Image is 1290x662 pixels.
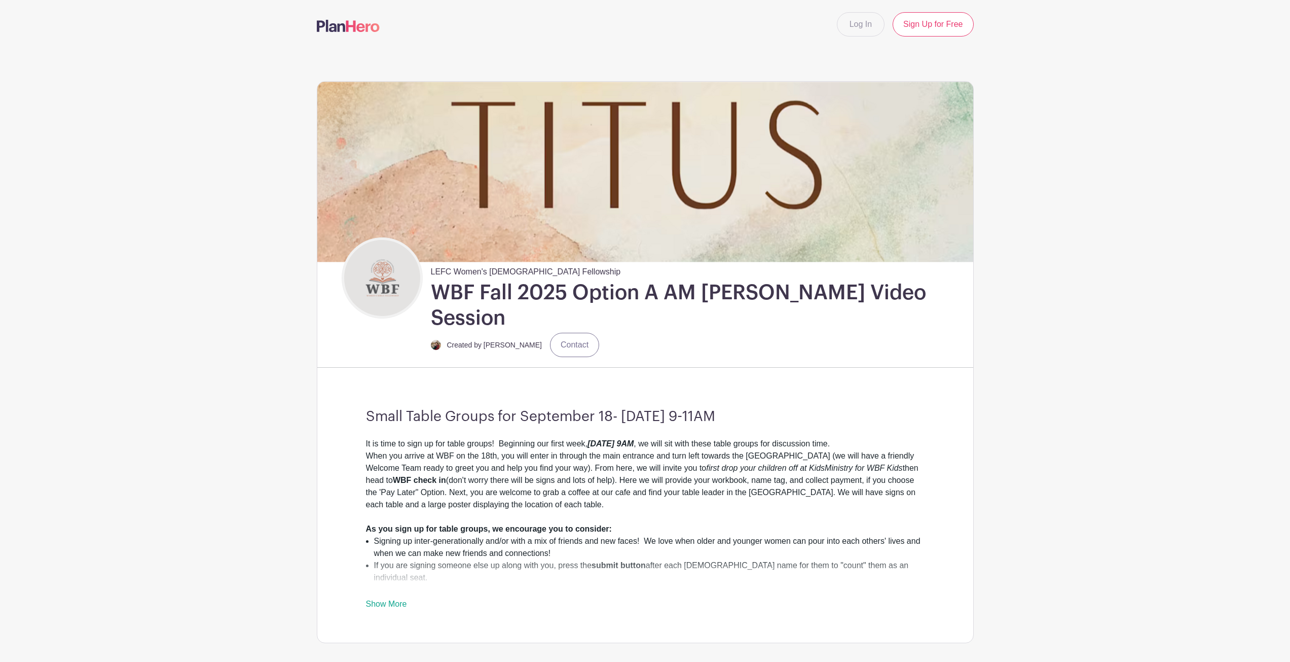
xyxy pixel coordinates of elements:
[431,280,969,331] h1: WBF Fall 2025 Option A AM [PERSON_NAME] Video Session
[893,12,973,37] a: Sign Up for Free
[431,262,621,278] span: LEFC Women's [DEMOGRAPHIC_DATA] Fellowship
[317,20,380,32] img: logo-507f7623f17ff9eddc593b1ce0a138ce2505c220e1c5a4e2b4648c50719b7d32.svg
[447,341,542,349] small: Created by [PERSON_NAME]
[366,438,925,523] div: It is time to sign up for table groups! Beginning our first week, , we will sit with these table ...
[374,560,925,584] li: If you are signing someone else up along with you, press the after each [DEMOGRAPHIC_DATA] name f...
[374,535,925,560] li: Signing up inter-generationally and/or with a mix of friends and new faces! We love when older an...
[366,525,612,533] strong: As you sign up for table groups, we encourage you to consider:
[837,12,884,37] a: Log In
[366,600,407,612] a: Show More
[706,464,902,472] em: first drop your children off at KidsMinistry for WBF Kids
[587,439,634,448] em: [DATE] 9AM
[366,408,925,426] h3: Small Table Groups for September 18- [DATE] 9-11AM
[344,240,420,316] img: WBF%20LOGO.png
[431,340,441,350] img: 1FBAD658-73F6-4E4B-B59F-CB0C05CD4BD1.jpeg
[374,584,925,596] li: If you notated accessibility concerns on your registration, we will make that is kept in mind whe...
[317,82,973,262] img: Website%20-%20coming%20soon.png
[550,333,599,357] a: Contact
[393,476,446,484] strong: WBF check in
[592,561,646,570] strong: submit button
